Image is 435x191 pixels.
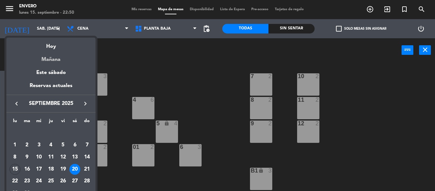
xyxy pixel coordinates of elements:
i: keyboard_arrow_left [13,100,20,107]
div: 4 [46,140,56,151]
td: 3 de septiembre de 2025 [33,139,45,151]
th: martes [21,117,33,127]
td: 24 de septiembre de 2025 [33,175,45,187]
div: 18 [46,164,56,175]
th: lunes [9,117,21,127]
div: 16 [22,164,32,175]
td: 25 de septiembre de 2025 [45,175,57,187]
td: 4 de septiembre de 2025 [45,139,57,151]
td: 19 de septiembre de 2025 [57,163,69,175]
div: 14 [82,152,92,163]
th: jueves [45,117,57,127]
div: Este sábado [6,64,96,82]
td: 1 de septiembre de 2025 [9,139,21,151]
td: 28 de septiembre de 2025 [81,175,93,187]
td: SEP. [9,127,93,139]
th: viernes [57,117,69,127]
div: 6 [69,140,80,151]
td: 7 de septiembre de 2025 [81,139,93,151]
td: 13 de septiembre de 2025 [69,151,81,163]
td: 22 de septiembre de 2025 [9,175,21,187]
div: 15 [10,164,20,175]
td: 17 de septiembre de 2025 [33,163,45,175]
td: 20 de septiembre de 2025 [69,163,81,175]
th: sábado [69,117,81,127]
td: 11 de septiembre de 2025 [45,151,57,163]
div: Reservas actuales [6,82,96,95]
th: domingo [81,117,93,127]
td: 2 de septiembre de 2025 [21,139,33,151]
div: 25 [46,176,56,187]
div: 9 [22,152,32,163]
td: 26 de septiembre de 2025 [57,175,69,187]
div: 11 [46,152,56,163]
td: 16 de septiembre de 2025 [21,163,33,175]
span: septiembre 2025 [22,99,80,108]
div: 26 [58,176,68,187]
i: keyboard_arrow_right [82,100,89,107]
div: 1 [10,140,20,151]
div: 2 [22,140,32,151]
div: Mañana [6,51,96,64]
div: 24 [33,176,44,187]
td: 21 de septiembre de 2025 [81,163,93,175]
td: 5 de septiembre de 2025 [57,139,69,151]
button: keyboard_arrow_right [80,99,91,108]
div: 23 [22,176,32,187]
button: keyboard_arrow_left [11,99,22,108]
td: 8 de septiembre de 2025 [9,151,21,163]
div: 12 [58,152,68,163]
div: 20 [69,164,80,175]
td: 23 de septiembre de 2025 [21,175,33,187]
td: 6 de septiembre de 2025 [69,139,81,151]
div: 22 [10,176,20,187]
td: 10 de septiembre de 2025 [33,151,45,163]
div: 17 [33,164,44,175]
div: 3 [33,140,44,151]
th: miércoles [33,117,45,127]
td: 12 de septiembre de 2025 [57,151,69,163]
div: 10 [33,152,44,163]
div: Hoy [6,38,96,51]
div: 19 [58,164,68,175]
div: 8 [10,152,20,163]
td: 27 de septiembre de 2025 [69,175,81,187]
td: 18 de septiembre de 2025 [45,163,57,175]
div: 13 [69,152,80,163]
td: 15 de septiembre de 2025 [9,163,21,175]
td: 14 de septiembre de 2025 [81,151,93,163]
div: 27 [69,176,80,187]
div: 28 [82,176,92,187]
div: 5 [58,140,68,151]
td: 9 de septiembre de 2025 [21,151,33,163]
div: 21 [82,164,92,175]
div: 7 [82,140,92,151]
